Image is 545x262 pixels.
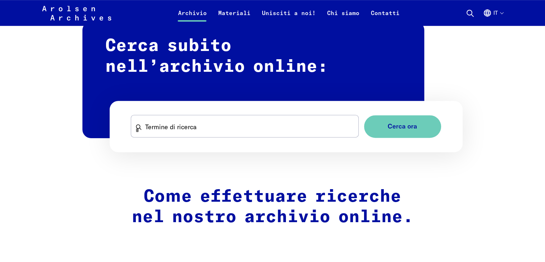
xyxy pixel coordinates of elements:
[321,9,365,26] a: Chi siamo
[388,123,417,130] span: Cerca ora
[364,115,441,138] button: Cerca ora
[121,187,424,228] h2: Come effettuare ricerche nel nostro archivio online.
[212,9,256,26] a: Materiali
[172,4,405,22] nav: Primaria
[172,9,212,26] a: Archivio
[256,9,321,26] a: Unisciti a noi!
[365,9,405,26] a: Contatti
[82,22,424,138] h2: Cerca subito nell’archivio online:
[483,9,503,26] button: Italiano, selezione lingua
